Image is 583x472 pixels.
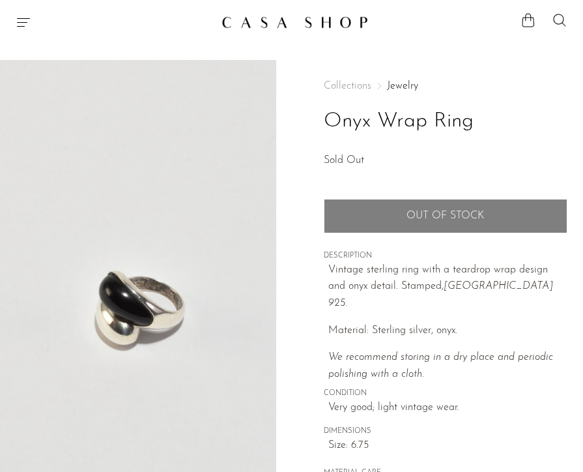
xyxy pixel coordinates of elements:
[16,14,31,30] button: Menu
[324,250,567,262] span: DESCRIPTION
[328,437,567,454] span: Size: 6.75
[328,400,567,417] span: Very good; light vintage wear.
[324,105,567,138] h1: Onyx Wrap Ring
[406,210,484,222] span: Out of stock
[328,323,567,340] p: Material: Sterling silver, onyx.
[328,262,567,312] p: Vintage sterling ring with a teardrop wrap design and onyx detail. Stamped,
[324,426,567,437] span: DIMENSIONS
[324,81,567,91] nav: Breadcrumbs
[324,199,567,233] button: Add to cart
[324,81,371,91] span: Collections
[328,352,553,379] em: We recommend storing in a dry place and periodic polishing with a cloth.
[387,81,418,91] a: Jewelry
[324,388,567,400] span: CONDITION
[324,155,364,166] span: Sold Out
